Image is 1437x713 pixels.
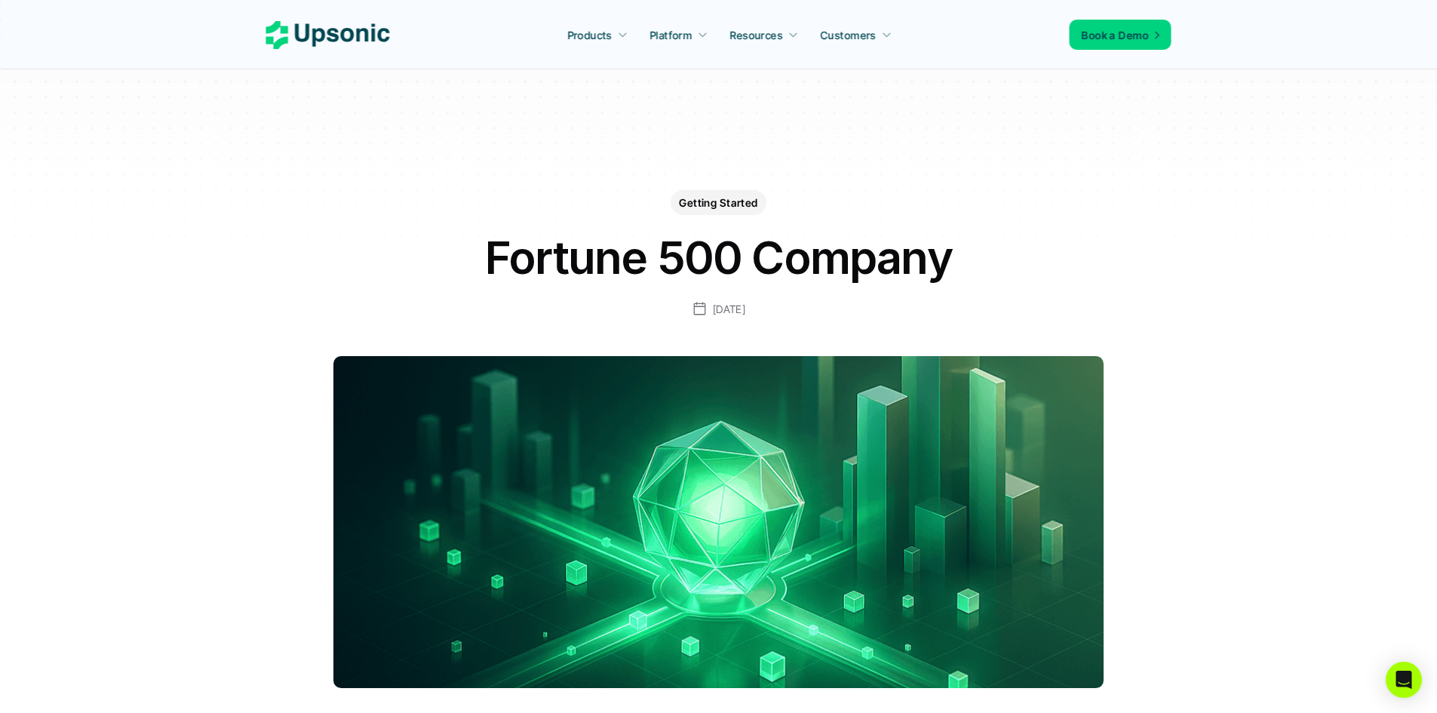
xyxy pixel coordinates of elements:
[730,27,783,43] p: Resources
[417,230,1021,284] h1: Fortune 500 Company
[679,195,757,211] p: Getting Started
[1082,27,1149,43] p: Book a Demo
[567,27,612,43] p: Products
[558,21,637,48] a: Products
[821,27,877,43] p: Customers
[1386,662,1422,698] div: Open Intercom Messenger
[649,27,692,43] p: Platform
[713,300,745,318] p: [DATE]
